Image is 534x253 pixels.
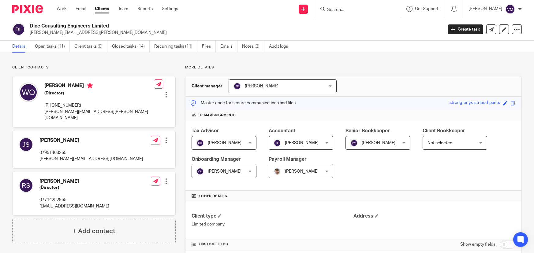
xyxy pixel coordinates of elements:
p: [PHONE_NUMBER] [44,102,154,108]
p: [PERSON_NAME][EMAIL_ADDRESS][DOMAIN_NAME] [39,156,143,162]
a: Audit logs [269,41,293,53]
img: svg%3E [350,139,358,147]
p: 07951463355 [39,150,143,156]
span: Senior Bookkeeper [345,128,390,133]
span: Client Bookkeeper [423,128,465,133]
span: Payroll Manager [269,157,307,162]
p: [EMAIL_ADDRESS][DOMAIN_NAME] [39,203,109,209]
h4: Address [353,213,515,219]
div: strong-onyx-striped-pants [450,100,500,107]
a: Client tasks (0) [74,41,107,53]
span: [PERSON_NAME] [208,141,241,145]
i: Primary [87,82,93,89]
a: Recurring tasks (11) [154,41,197,53]
a: Open tasks (11) [35,41,70,53]
span: Team assignments [199,113,236,118]
img: svg%3E [19,178,33,193]
a: Emails [220,41,237,53]
img: svg%3E [19,82,38,102]
label: Show empty fields [460,241,495,248]
h4: + Add contact [73,226,115,236]
p: Master code for secure communications and files [190,100,296,106]
p: More details [185,65,522,70]
span: Accountant [269,128,295,133]
h5: (Director) [44,90,154,96]
a: Email [76,6,86,12]
h3: Client manager [192,83,222,89]
img: PXL_20240409_141816916.jpg [274,168,281,175]
span: [PERSON_NAME] [285,141,319,145]
img: svg%3E [196,139,204,147]
h4: CUSTOM FIELDS [192,242,353,247]
h4: Client type [192,213,353,219]
h4: [PERSON_NAME] [44,82,154,90]
p: Client contacts [12,65,176,70]
p: [PERSON_NAME][EMAIL_ADDRESS][PERSON_NAME][DOMAIN_NAME] [30,30,439,36]
img: svg%3E [274,139,281,147]
img: Pixie [12,5,43,13]
span: [PERSON_NAME] [245,84,278,88]
a: Files [202,41,216,53]
span: Other details [199,194,227,199]
a: Work [57,6,66,12]
p: [PERSON_NAME] [469,6,502,12]
a: Create task [448,24,483,34]
img: svg%3E [196,168,204,175]
a: Closed tasks (14) [112,41,150,53]
p: [PERSON_NAME][EMAIL_ADDRESS][PERSON_NAME][DOMAIN_NAME] [44,109,154,121]
p: Limited company [192,221,353,227]
span: Onboarding Manager [192,157,241,162]
h4: [PERSON_NAME] [39,178,109,185]
span: Not selected [428,141,452,145]
span: Get Support [415,7,439,11]
h5: (Director) [39,185,109,191]
input: Search [327,7,382,13]
a: Clients [95,6,109,12]
img: svg%3E [505,4,515,14]
a: Team [118,6,128,12]
h2: Dice Consulting Engineers Limited [30,23,357,29]
p: 07714252955 [39,197,109,203]
img: svg%3E [19,137,33,152]
span: [PERSON_NAME] [285,169,319,174]
span: Tax Advisor [192,128,219,133]
span: [PERSON_NAME] [362,141,395,145]
img: svg%3E [12,23,25,36]
img: svg%3E [233,82,241,90]
a: Details [12,41,30,53]
a: Reports [137,6,153,12]
a: Notes (3) [242,41,264,53]
span: [PERSON_NAME] [208,169,241,174]
a: Settings [162,6,178,12]
h4: [PERSON_NAME] [39,137,143,144]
